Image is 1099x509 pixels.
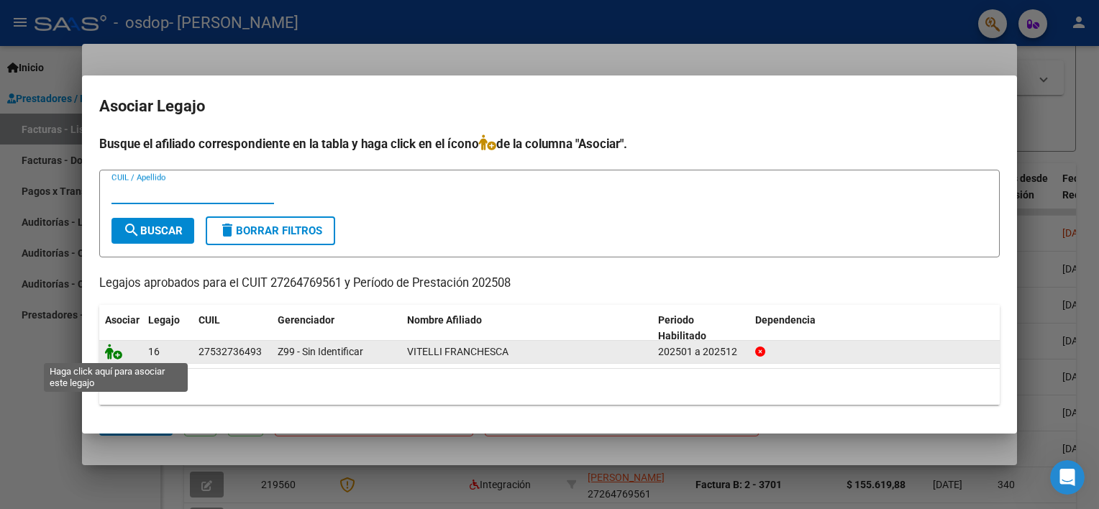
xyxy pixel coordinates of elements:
span: Periodo Habilitado [658,314,706,342]
datatable-header-cell: Periodo Habilitado [652,305,749,352]
span: Dependencia [755,314,816,326]
h2: Asociar Legajo [99,93,1000,120]
span: Asociar [105,314,140,326]
div: Envíanos un mensaje [14,169,273,208]
div: 27532736493 [199,344,262,360]
div: 202501 a 202512 [658,344,744,360]
datatable-header-cell: CUIL [193,305,272,352]
button: Borrar Filtros [206,216,335,245]
span: CUIL [199,314,220,326]
datatable-header-cell: Asociar [99,305,142,352]
span: Legajo [148,314,180,326]
span: Z99 - Sin Identificar [278,346,363,357]
datatable-header-cell: Legajo [142,305,193,352]
p: Necesitás ayuda? [29,127,259,151]
p: Hola! . [29,102,259,127]
datatable-header-cell: Dependencia [749,305,1000,352]
div: 1 registros [99,369,1000,405]
datatable-header-cell: Nombre Afiliado [401,305,652,352]
p: Legajos aprobados para el CUIT 27264769561 y Período de Prestación 202508 [99,275,1000,293]
span: Buscar [123,224,183,237]
span: Mensajes [192,413,239,423]
h4: Busque el afiliado correspondiente en la tabla y haga click en el ícono de la columna "Asociar". [99,134,1000,153]
button: Buscar [111,218,194,244]
span: Gerenciador [278,314,334,326]
span: Nombre Afiliado [407,314,482,326]
button: Mensajes [144,377,288,434]
mat-icon: delete [219,221,236,239]
div: Cerrar [247,23,273,49]
span: Inicio [57,413,88,423]
span: VITELLI FRANCHESCA [407,346,509,357]
span: Borrar Filtros [219,224,322,237]
span: 16 [148,346,160,357]
iframe: Intercom live chat [1050,460,1085,495]
div: Envíanos un mensaje [29,181,240,196]
datatable-header-cell: Gerenciador [272,305,401,352]
mat-icon: search [123,221,140,239]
